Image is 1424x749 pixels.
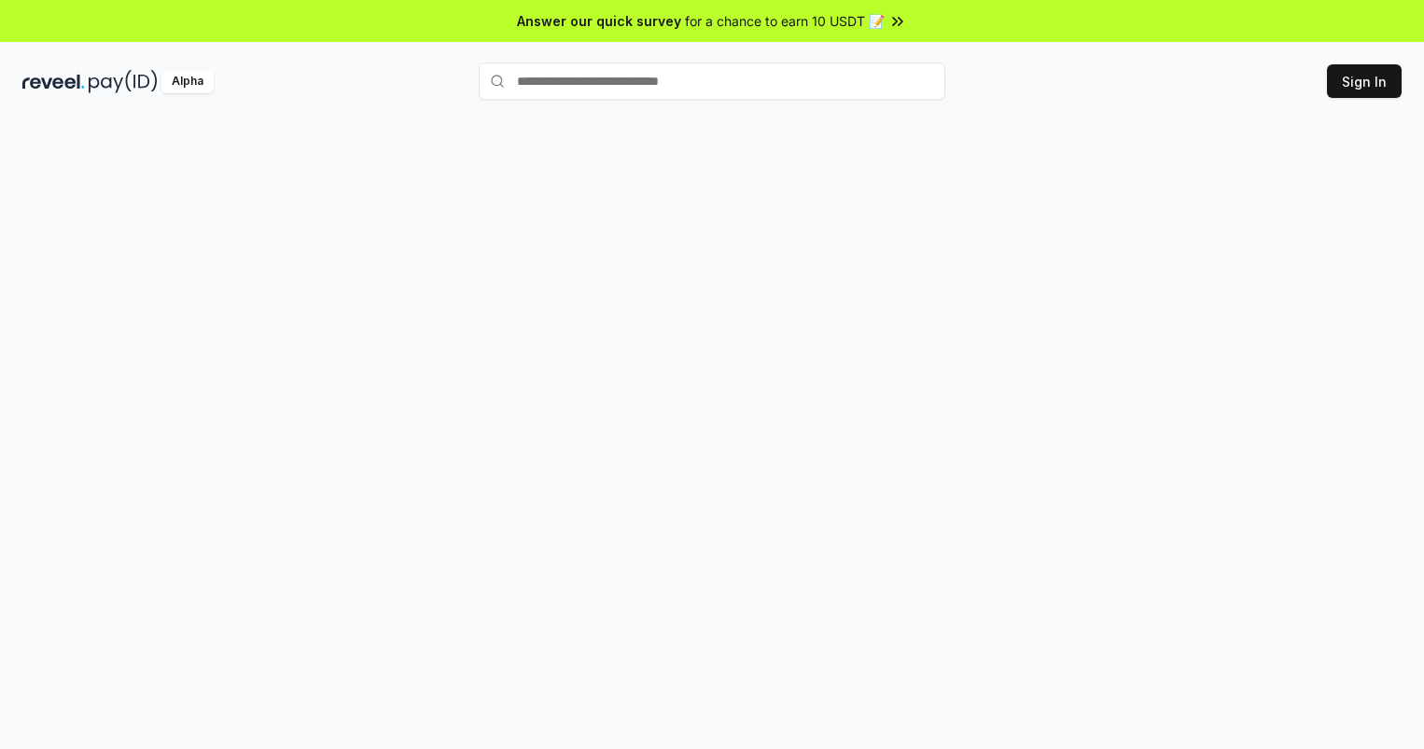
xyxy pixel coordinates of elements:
button: Sign In [1327,64,1402,98]
div: Alpha [161,70,214,93]
span: Answer our quick survey [517,11,681,31]
img: pay_id [89,70,158,93]
img: reveel_dark [22,70,85,93]
span: for a chance to earn 10 USDT 📝 [685,11,885,31]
